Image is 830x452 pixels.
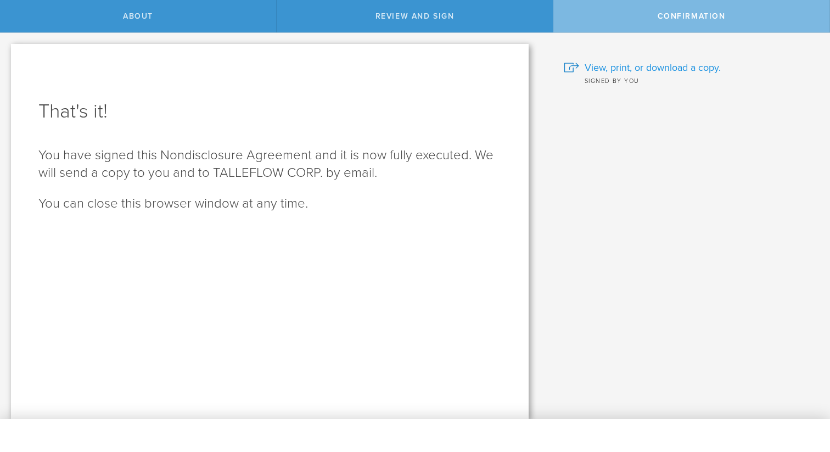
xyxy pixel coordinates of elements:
p: You have signed this Nondisclosure Agreement and it is now fully executed. We will send a copy to... [38,147,501,182]
iframe: Chat Widget [775,366,830,419]
div: Signed by you [564,75,814,86]
h1: That's it! [38,98,501,125]
span: About [123,12,153,21]
span: Review and sign [375,12,455,21]
span: View, print, or download a copy. [585,60,721,75]
p: You can close this browser window at any time. [38,195,501,213]
span: Confirmation [658,12,726,21]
